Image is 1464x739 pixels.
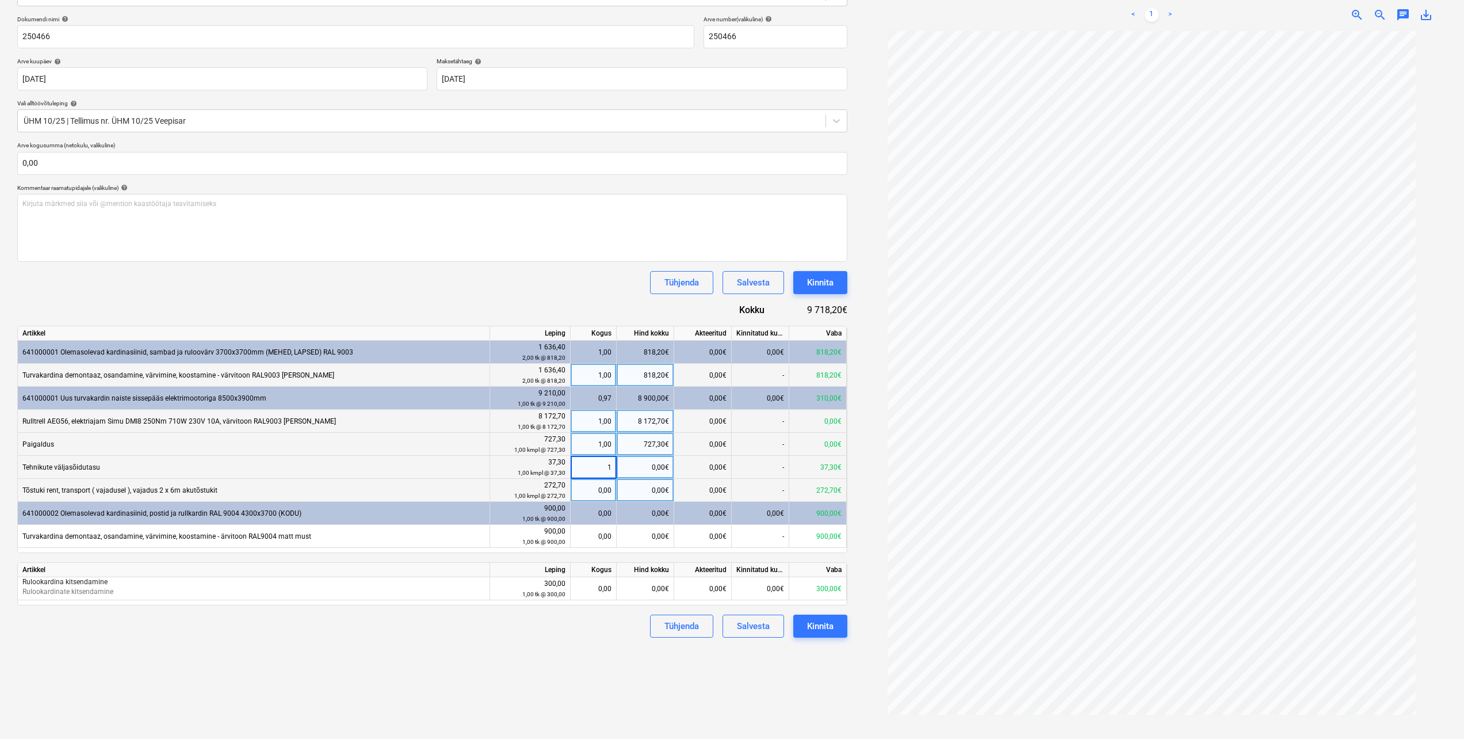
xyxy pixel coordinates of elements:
[522,378,565,384] small: 2,00 tk @ 818,20
[674,387,732,410] div: 0,00€
[22,588,113,596] span: Rulookardinate kitsendamine
[737,275,770,290] div: Salvesta
[650,271,713,294] button: Tühjenda
[723,615,784,638] button: Salvesta
[674,341,732,364] div: 0,00€
[495,526,565,547] div: 900,00
[522,539,565,545] small: 1,00 tk @ 900,00
[698,303,783,317] div: Kokku
[518,470,565,476] small: 1,00 kmpl @ 37,30
[617,341,674,364] div: 818,20€
[617,577,674,600] div: 0,00€
[674,479,732,502] div: 0,00€
[575,433,611,456] div: 1,00
[522,516,565,522] small: 1,00 tk @ 900,00
[732,326,789,341] div: Kinnitatud kulud
[674,433,732,456] div: 0,00€
[789,563,847,577] div: Vaba
[575,479,611,502] div: 0,00
[571,563,617,577] div: Kogus
[472,58,481,65] span: help
[17,25,694,48] input: Dokumendi nimi
[571,326,617,341] div: Kogus
[704,16,847,23] div: Arve number (valikuline)
[17,67,427,90] input: Arve kuupäeva pole määratud.
[52,58,61,65] span: help
[575,410,611,433] div: 1,00
[617,563,674,577] div: Hind kokku
[495,411,565,432] div: 8 172,70
[789,525,847,548] div: 900,00€
[68,100,77,107] span: help
[674,577,732,600] div: 0,00€
[490,563,571,577] div: Leping
[617,326,674,341] div: Hind kokku
[732,577,789,600] div: 0,00€
[437,67,847,90] input: Tähtaega pole määratud
[22,509,301,517] span: 641000002 Olemasolevad kardinasiinid, postid ja rullkardin RAL 9004 4300x3700 (KODU)
[22,486,217,494] span: Tõstuki rent, transport ( vajadusel ), vajadus 2 x 6m akutõstukit
[617,387,674,410] div: 8 900,00€
[22,371,334,379] span: Turvakardina demontaaz, osandamine, värvimine, koostamine - värvitoon RAL9003 matt valge
[732,563,789,577] div: Kinnitatud kulud
[575,364,611,387] div: 1,00
[789,456,847,479] div: 37,30€
[617,479,674,502] div: 0,00€
[674,326,732,341] div: Akteeritud
[518,424,565,430] small: 1,00 tk @ 8 172,70
[495,480,565,501] div: 272,70
[674,563,732,577] div: Akteeritud
[617,525,674,548] div: 0,00€
[18,326,490,341] div: Artikkel
[617,410,674,433] div: 8 172,70€
[575,341,611,364] div: 1,00
[789,341,847,364] div: 818,20€
[674,456,732,479] div: 0,00€
[17,16,694,23] div: Dokumendi nimi
[575,502,611,525] div: 0,00
[495,457,565,478] div: 37,30
[495,434,565,455] div: 727,30
[18,563,490,577] div: Artikkel
[490,326,571,341] div: Leping
[22,578,108,586] span: Rulookardina kitsendamine
[575,525,611,548] div: 0,00
[617,502,674,525] div: 0,00€
[732,387,789,410] div: 0,00€
[789,387,847,410] div: 310,00€
[1126,8,1140,22] a: Previous page
[732,456,789,479] div: -
[522,355,565,361] small: 2,00 tk @ 818,20
[17,100,847,107] div: Vali alltöövõtuleping
[495,503,565,524] div: 900,00
[437,58,847,65] div: Maksetähtaeg
[732,502,789,525] div: 0,00€
[674,502,732,525] div: 0,00€
[793,615,847,638] button: Kinnita
[518,401,565,407] small: 1,00 tk @ 9 210,00
[22,532,311,540] span: Turvakardina demontaaz, osandamine, värvimine, koostamine - ärvitoon RAL9004 matt must
[783,303,847,317] div: 9 718,20€
[732,479,789,502] div: -
[22,394,266,402] span: 641000001 Uus turvakardin naiste sissepääs elektrimootoriga 8500x3900mm
[575,577,611,600] div: 0,00
[22,463,100,471] span: Tehnikute väljasõidutasu
[22,348,353,356] span: 641000001 Olemasolevad kardinasiinid, sambad ja ruloovärv 3700x3700mm (MEHED, LAPSED) RAL 9003
[789,410,847,433] div: 0,00€
[495,342,565,363] div: 1 636,40
[664,275,699,290] div: Tühjenda
[495,388,565,409] div: 9 210,00
[789,364,847,387] div: 818,20€
[17,152,847,175] input: Arve kogusumma (netokulu, valikuline)
[522,591,565,597] small: 1,00 tk @ 300,00
[495,365,565,386] div: 1 636,40
[22,417,336,425] span: Rulltrell AEG56, elektriajam Simu DMI8 250Nm 710W 230V 10A, värvitoon RAL9003 matt valge
[763,16,772,22] span: help
[789,502,847,525] div: 900,00€
[59,16,68,22] span: help
[22,440,54,448] span: Paigaldus
[789,326,847,341] div: Vaba
[674,525,732,548] div: 0,00€
[17,184,847,192] div: Kommentaar raamatupidajale (valikuline)
[704,25,847,48] input: Arve number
